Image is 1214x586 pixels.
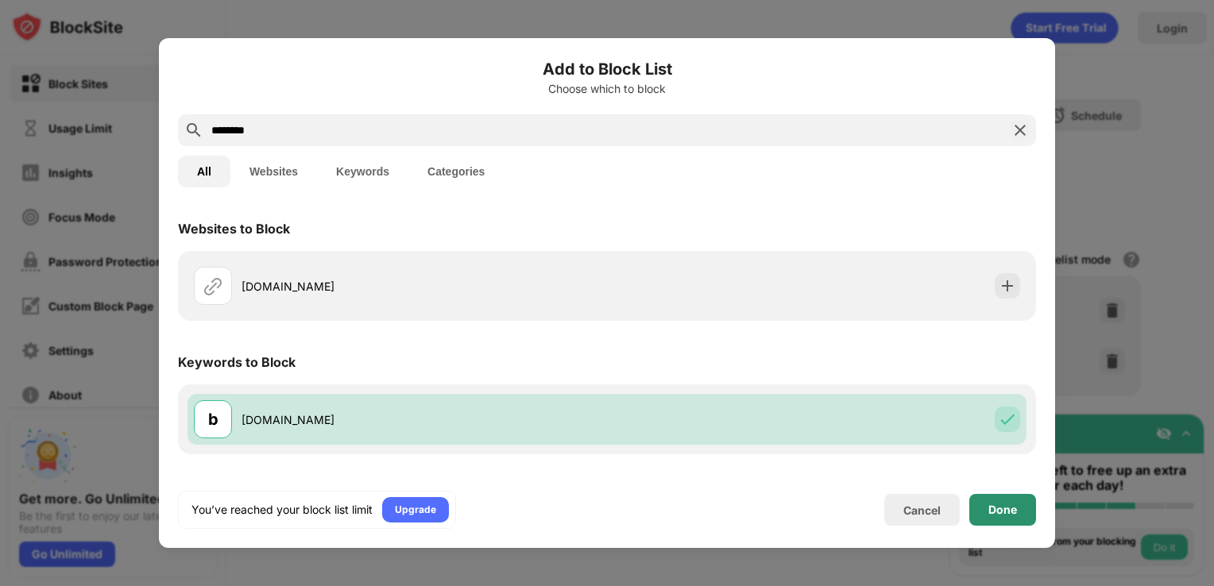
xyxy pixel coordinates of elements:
[242,411,607,428] div: [DOMAIN_NAME]
[988,503,1017,516] div: Done
[178,57,1036,81] h6: Add to Block List
[178,221,290,237] div: Websites to Block
[178,83,1036,95] div: Choose which to block
[184,121,203,140] img: search.svg
[178,156,230,187] button: All
[191,502,373,518] div: You’ve reached your block list limit
[203,276,222,295] img: url.svg
[208,407,218,431] div: b
[1011,121,1030,140] img: search-close
[317,156,408,187] button: Keywords
[178,354,296,370] div: Keywords to Block
[242,278,607,295] div: [DOMAIN_NAME]
[395,502,436,518] div: Upgrade
[408,156,504,187] button: Categories
[230,156,317,187] button: Websites
[903,503,941,517] div: Cancel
